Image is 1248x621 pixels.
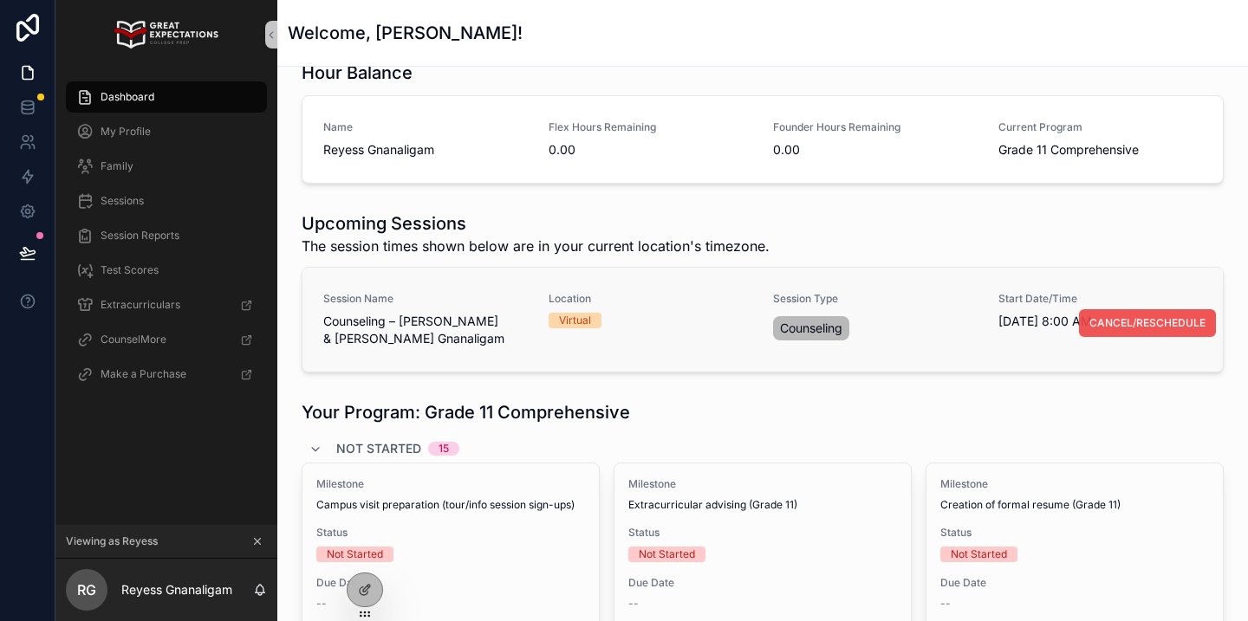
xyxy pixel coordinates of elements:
[66,220,267,251] a: Session Reports
[549,120,753,134] span: Flex Hours Remaining
[1079,309,1216,337] button: CANCEL/RESCHEDULE
[55,69,277,412] div: scrollable content
[998,120,1203,134] span: Current Program
[302,400,630,424] h1: Your Program: Grade 11 Comprehensive
[316,477,585,491] span: Milestone
[1089,316,1206,330] span: CANCEL/RESCHEDULE
[559,313,591,328] div: Virtual
[302,61,413,85] h1: Hour Balance
[940,477,1209,491] span: Milestone
[628,477,897,491] span: Milestone
[101,159,133,173] span: Family
[121,581,232,598] p: Reyess Gnanaligam
[66,324,267,355] a: CounselMore
[66,81,267,113] a: Dashboard
[66,289,267,320] a: Extracurriculars
[323,292,528,306] span: Session Name
[628,597,639,611] span: --
[101,90,154,104] span: Dashboard
[628,498,797,512] span: Extracurricular advising (Grade 11)
[66,534,158,548] span: Viewing as Reyess
[77,579,96,600] span: RG
[773,120,978,134] span: Founder Hours Remaining
[951,547,1007,562] div: Not Started
[998,141,1203,158] span: Grade 11 Comprehensive
[439,442,449,456] div: 15
[940,526,1209,540] span: Status
[316,576,585,590] span: Due Date
[316,526,585,540] span: Status
[101,298,180,312] span: Extracurriculars
[998,313,1203,330] span: [DATE] 8:00 AM
[288,21,523,45] h1: Welcome, [PERSON_NAME]!
[639,547,695,562] div: Not Started
[773,292,978,306] span: Session Type
[66,255,267,286] a: Test Scores
[323,120,528,134] span: Name
[549,292,753,306] span: Location
[316,498,575,512] span: Campus visit preparation (tour/info session sign-ups)
[628,576,897,590] span: Due Date
[101,125,151,139] span: My Profile
[101,229,179,243] span: Session Reports
[316,597,327,611] span: --
[323,313,528,347] span: Counseling – [PERSON_NAME] & [PERSON_NAME] Gnanaligam
[66,359,267,390] a: Make a Purchase
[327,547,383,562] div: Not Started
[780,320,842,337] span: Counseling
[336,440,421,457] span: Not Started
[302,211,770,236] h1: Upcoming Sessions
[998,292,1203,306] span: Start Date/Time
[101,263,159,277] span: Test Scores
[940,597,951,611] span: --
[940,498,1121,512] span: Creation of formal resume (Grade 11)
[773,141,978,158] span: 0.00
[549,141,753,158] span: 0.00
[66,151,267,182] a: Family
[101,194,144,208] span: Sessions
[940,576,1209,590] span: Due Date
[628,526,897,540] span: Status
[101,367,186,381] span: Make a Purchase
[323,141,528,158] span: Reyess Gnanaligam
[66,116,267,147] a: My Profile
[114,21,218,49] img: App logo
[302,236,770,256] span: The session times shown below are in your current location's timezone.
[66,185,267,217] a: Sessions
[101,333,166,346] span: CounselMore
